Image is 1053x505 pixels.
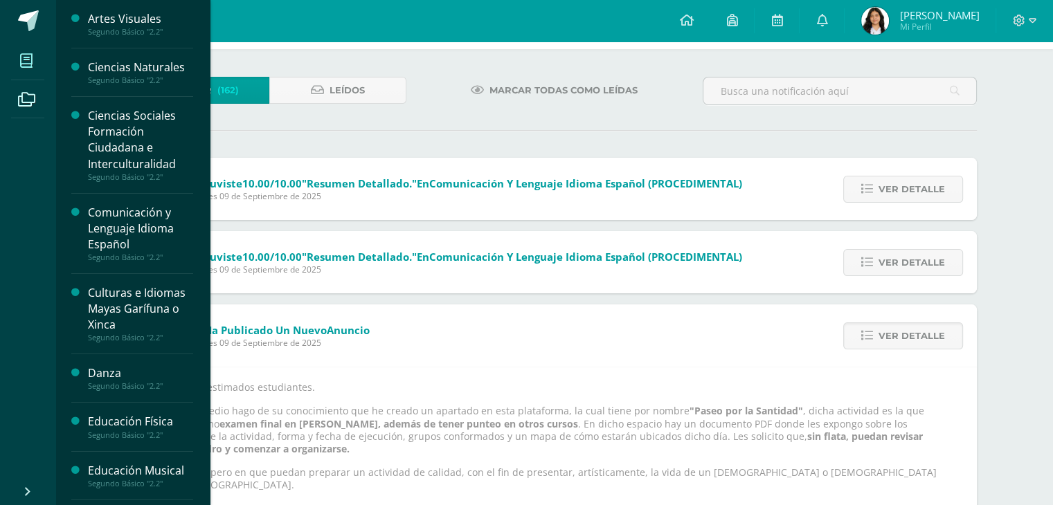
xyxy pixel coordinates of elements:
[88,479,193,488] div: Segundo Básico "2.2"
[88,414,193,430] div: Educación Física
[330,77,365,103] span: Leídos
[242,250,302,264] span: 10.00/10.00
[88,11,193,27] div: Artes Visuales
[190,250,742,264] span: Obtuviste en
[88,11,193,37] a: Artes VisualesSegundo Básico "2.2"
[899,21,979,33] span: Mi Perfil
[88,333,193,342] div: Segundo Básico "2.2"
[453,77,655,104] a: Marcar todas como leídas
[190,190,742,202] span: Martes 09 de Septiembre de 2025
[190,264,742,275] span: Martes 09 de Septiembre de 2025
[88,381,193,391] div: Segundo Básico "2.2"
[88,414,193,439] a: Educación FísicaSegundo Básico "2.2"
[88,75,193,85] div: Segundo Básico "2.2"
[88,365,193,381] div: Danza
[160,405,949,455] p: Por este medio hago de su conocimiento que he creado un apartado en esta plataforma, la cual tien...
[88,430,193,440] div: Segundo Básico "2.2"
[88,365,193,391] a: DanzaSegundo Básico "2.2"
[88,463,193,488] a: Educación MusicalSegundo Básico "2.2"
[217,77,239,103] span: (162)
[160,430,923,455] strong: sin flata, puedan revisar dicho cuadro y comenzar a organizarse.
[88,285,193,333] div: Culturas e Idiomas Mayas Garífuna o Xinca
[88,463,193,479] div: Educación Musical
[88,252,193,262] div: Segundo Básico "2.2"
[160,466,949,491] p: Confío y espero en que puedan preparar un actividad de calidad, con el fin de presentar, artístic...
[190,176,742,190] span: Obtuviste en
[88,205,193,252] div: Comunicación y Lenguaje Idioma Español
[879,176,945,202] span: Ver detalle
[899,8,979,22] span: [PERSON_NAME]
[242,176,302,190] span: 10.00/10.00
[861,7,889,35] img: 3a72b48807cd0d3fd465ac923251c131.png
[190,337,370,349] span: Martes 09 de Septiembre de 2025
[88,108,193,172] div: Ciencias Sociales Formación Ciudadana e Interculturalidad
[879,323,945,349] span: Ver detalle
[429,176,742,190] span: Comunicación y Lenguaje Idioma Español (PROCEDIMENTAL)
[88,205,193,262] a: Comunicación y Lenguaje Idioma EspañolSegundo Básico "2.2"
[690,404,803,417] strong: "Paseo por la Santidad"
[429,250,742,264] span: Comunicación y Lenguaje Idioma Español (PROCEDIMENTAL)
[88,172,193,182] div: Segundo Básico "2.2"
[489,77,638,103] span: Marcar todas como leídas
[88,108,193,181] a: Ciencias Sociales Formación Ciudadana e InterculturalidadSegundo Básico "2.2"
[302,250,417,264] span: "Resumen detallado."
[302,176,417,190] span: "Resumen detallado."
[269,77,406,104] a: Leídos
[219,417,578,430] strong: examen final en [PERSON_NAME], además de tener punteo en otros cursos
[88,27,193,37] div: Segundo Básico "2.2"
[88,285,193,342] a: Culturas e Idiomas Mayas Garífuna o XincaSegundo Básico "2.2"
[88,59,193,85] a: Ciencias NaturalesSegundo Básico "2.2"
[703,77,976,104] input: Busca una notificación aquí
[160,381,949,394] p: Buen día, estimados estudiantes.
[879,250,945,275] span: Ver detalle
[327,323,370,337] span: Anuncio
[190,323,370,337] span: Se ha publicado un nuevo
[88,59,193,75] div: Ciencias Naturales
